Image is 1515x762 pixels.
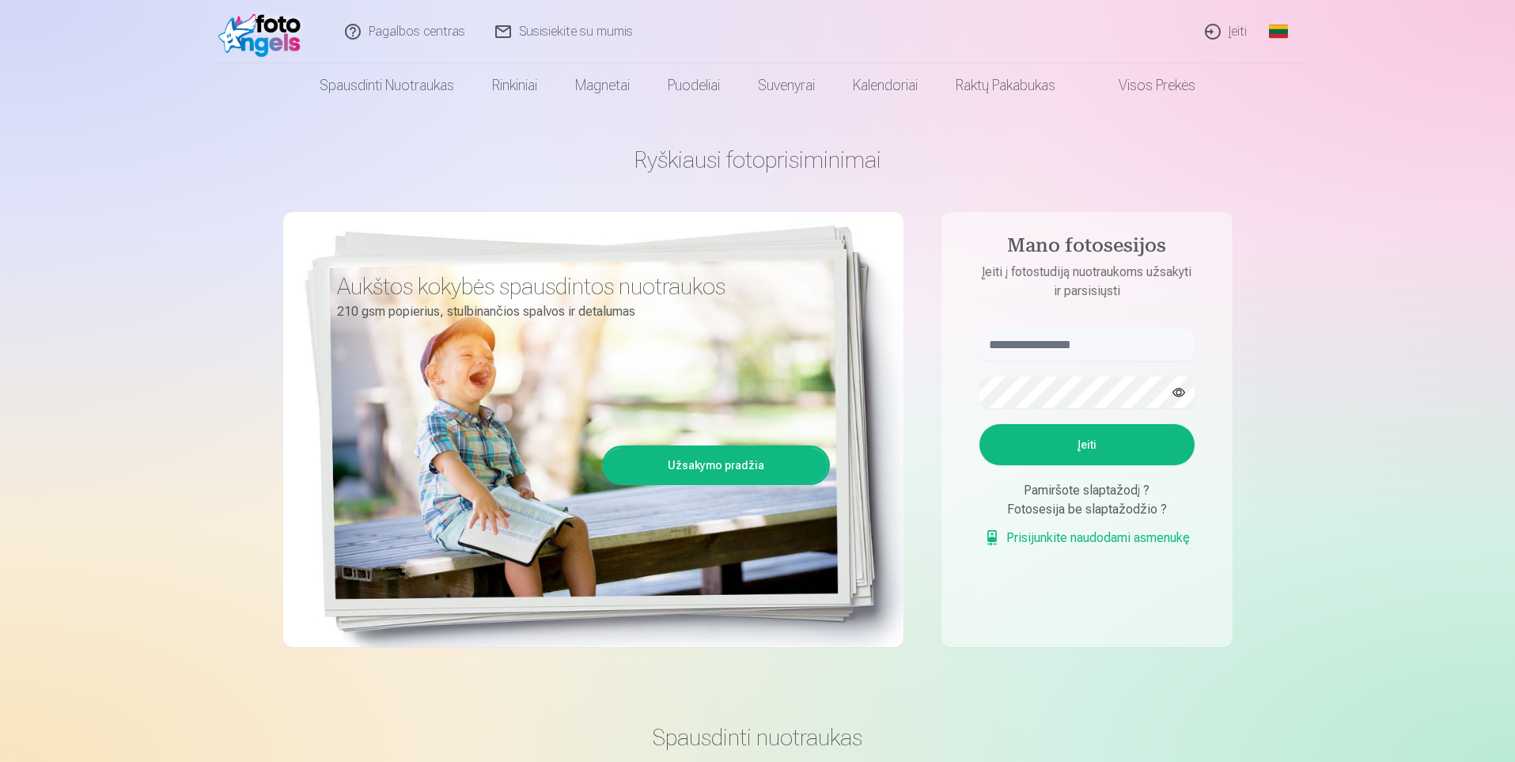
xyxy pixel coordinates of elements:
[964,263,1210,301] p: Įeiti į fotostudiją nuotraukoms užsakyti ir parsisiųsti
[649,63,739,108] a: Puodeliai
[739,63,834,108] a: Suvenyrai
[979,424,1195,465] button: Įeiti
[473,63,556,108] a: Rinkiniai
[834,63,937,108] a: Kalendoriai
[979,500,1195,519] div: Fotosesija be slaptažodžio ?
[301,63,473,108] a: Spausdinti nuotraukas
[1074,63,1214,108] a: Visos prekės
[964,234,1210,263] h4: Mano fotosesijos
[283,146,1233,174] h1: Ryškiausi fotoprisiminimai
[556,63,649,108] a: Magnetai
[937,63,1074,108] a: Raktų pakabukas
[337,272,818,301] h3: Aukštos kokybės spausdintos nuotraukos
[337,301,818,323] p: 210 gsm popierius, stulbinančios spalvos ir detalumas
[979,481,1195,500] div: Pamiršote slaptažodį ?
[984,529,1190,548] a: Prisijunkite naudodami asmenukę
[604,448,828,483] a: Užsakymo pradžia
[218,6,309,57] img: /fa2
[296,723,1220,752] h3: Spausdinti nuotraukas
